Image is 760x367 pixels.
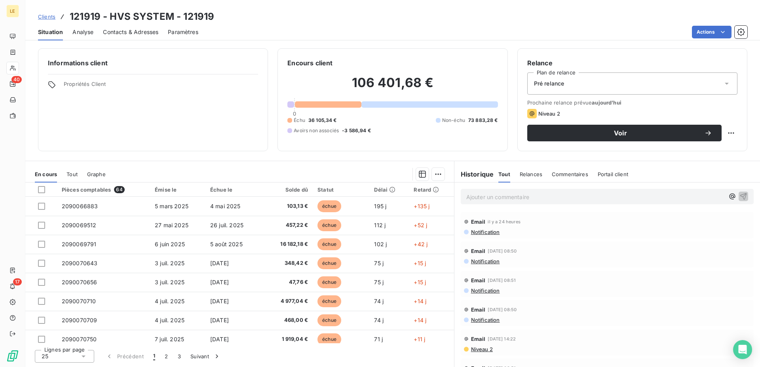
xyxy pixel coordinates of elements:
[317,295,341,307] span: échue
[498,171,510,177] span: Tout
[287,58,332,68] h6: Encours client
[488,337,516,341] span: [DATE] 14:22
[470,317,500,323] span: Notification
[317,314,341,326] span: échue
[155,279,184,285] span: 3 juil. 2025
[38,13,55,21] a: Clients
[11,76,22,83] span: 40
[38,13,55,20] span: Clients
[293,110,296,117] span: 0
[374,222,386,228] span: 112 j
[114,186,124,193] span: 64
[488,307,517,312] span: [DATE] 08:50
[210,298,229,304] span: [DATE]
[733,340,752,359] div: Open Intercom Messenger
[374,260,384,266] span: 75 j
[470,287,500,294] span: Notification
[414,203,429,209] span: +135 j
[598,171,628,177] span: Portail client
[374,298,384,304] span: 74 j
[62,241,97,247] span: 2090069791
[210,222,243,228] span: 26 juil. 2025
[87,171,106,177] span: Graphe
[35,171,57,177] span: En cours
[155,222,188,228] span: 27 mai 2025
[70,10,214,24] h3: 121919 - HVS SYSTEM - 121919
[470,346,493,352] span: Niveau 2
[265,297,308,305] span: 4 977,04 €
[471,306,486,313] span: Email
[210,186,256,193] div: Échue le
[414,260,426,266] span: +15 j
[42,352,48,360] span: 25
[294,127,339,134] span: Avoirs non associés
[317,276,341,288] span: échue
[374,186,404,193] div: Délai
[265,278,308,286] span: 47,76 €
[414,317,426,323] span: +14 j
[72,28,93,36] span: Analyse
[155,203,188,209] span: 5 mars 2025
[62,222,97,228] span: 2090069512
[265,259,308,267] span: 348,42 €
[62,203,98,209] span: 2090066883
[442,117,465,124] span: Non-échu
[414,222,427,228] span: +52 j
[454,169,494,179] h6: Historique
[552,171,588,177] span: Commentaires
[62,317,97,323] span: 2090070709
[153,352,155,360] span: 1
[155,336,184,342] span: 7 juil. 2025
[470,229,500,235] span: Notification
[374,317,384,323] span: 74 j
[265,221,308,229] span: 457,22 €
[155,186,201,193] div: Émise le
[210,279,229,285] span: [DATE]
[414,298,426,304] span: +14 j
[534,80,564,87] span: Pré relance
[210,317,229,323] span: [DATE]
[488,249,517,253] span: [DATE] 08:50
[62,336,97,342] span: 2090070750
[471,336,486,342] span: Email
[186,348,226,365] button: Suivant
[265,202,308,210] span: 103,13 €
[414,241,427,247] span: +42 j
[342,127,371,134] span: -3 586,94 €
[66,171,78,177] span: Tout
[470,258,500,264] span: Notification
[62,186,145,193] div: Pièces comptables
[527,58,737,68] h6: Relance
[414,279,426,285] span: +15 j
[265,240,308,248] span: 16 182,18 €
[265,335,308,343] span: 1 919,04 €
[374,203,386,209] span: 195 j
[471,277,486,283] span: Email
[155,241,185,247] span: 6 juin 2025
[265,186,308,193] div: Solde dû
[13,278,22,285] span: 17
[527,125,722,141] button: Voir
[414,336,425,342] span: +11 j
[38,28,63,36] span: Situation
[374,279,384,285] span: 75 j
[468,117,498,124] span: 73 883,28 €
[101,348,148,365] button: Précédent
[210,241,243,247] span: 5 août 2025
[488,278,516,283] span: [DATE] 08:51
[537,130,704,136] span: Voir
[317,257,341,269] span: échue
[488,219,520,224] span: il y a 24 heures
[538,110,560,117] span: Niveau 2
[592,99,621,106] span: aujourd’hui
[210,336,229,342] span: [DATE]
[173,348,186,365] button: 3
[155,298,184,304] span: 4 juil. 2025
[374,241,387,247] span: 102 j
[317,333,341,345] span: échue
[294,117,305,124] span: Échu
[287,75,498,99] h2: 106 401,68 €
[168,28,198,36] span: Paramètres
[308,117,337,124] span: 36 105,34 €
[520,171,542,177] span: Relances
